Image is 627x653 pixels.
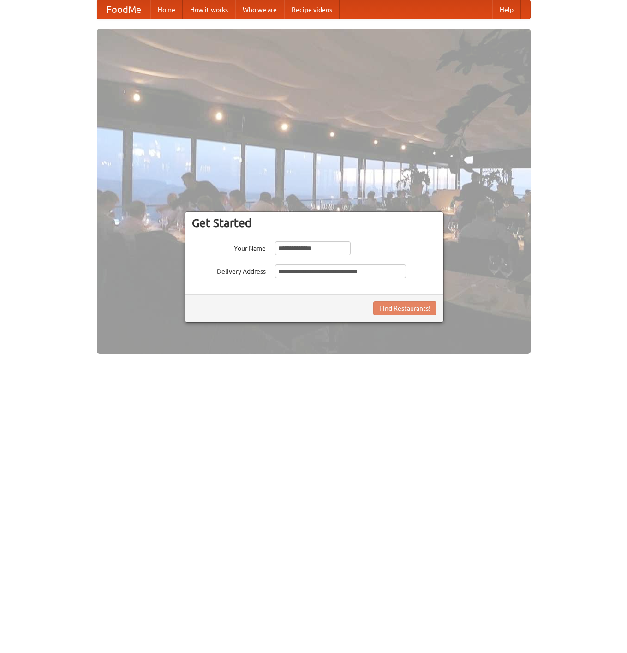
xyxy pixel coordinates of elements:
[373,301,436,315] button: Find Restaurants!
[97,0,150,19] a: FoodMe
[150,0,183,19] a: Home
[183,0,235,19] a: How it works
[192,264,266,276] label: Delivery Address
[284,0,340,19] a: Recipe videos
[235,0,284,19] a: Who we are
[492,0,521,19] a: Help
[192,241,266,253] label: Your Name
[192,216,436,230] h3: Get Started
